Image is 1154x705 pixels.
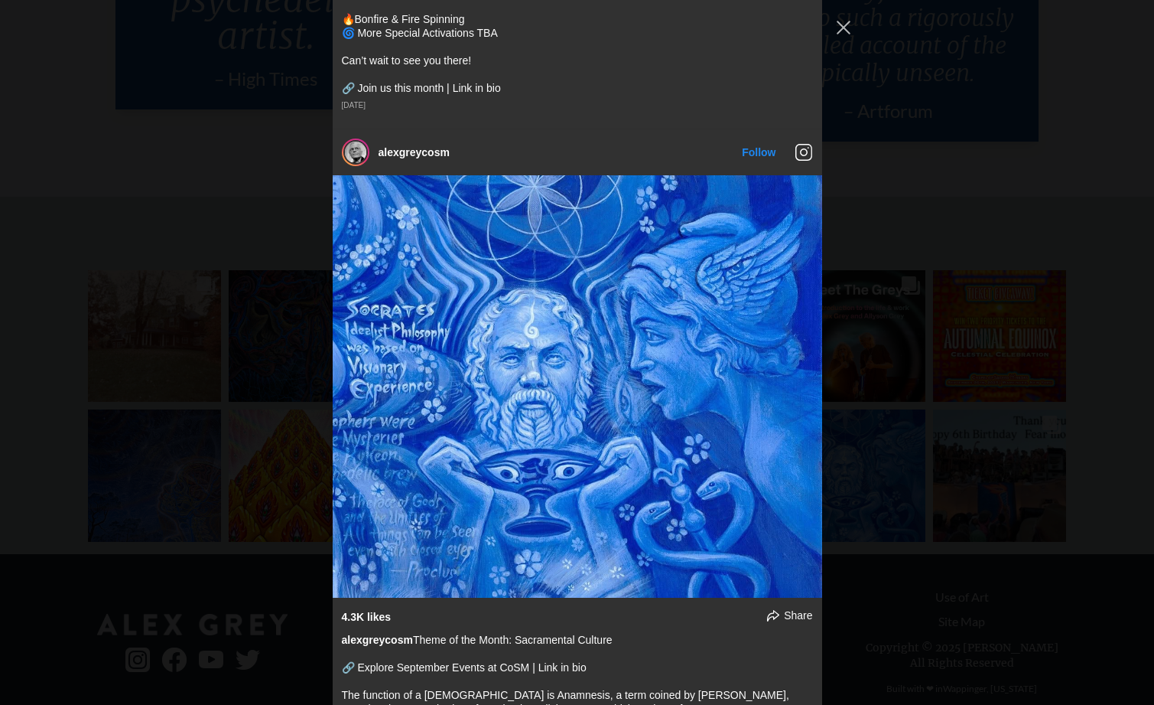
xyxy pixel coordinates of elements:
[342,101,813,110] div: [DATE]
[342,610,392,624] div: 4.3K likes
[784,609,812,622] span: Share
[831,15,856,40] button: Close Instagram Feed Popup
[742,146,775,158] a: Follow
[345,142,366,163] img: alexgreycosm
[379,146,450,158] a: alexgreycosm
[342,634,413,646] a: alexgreycosm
